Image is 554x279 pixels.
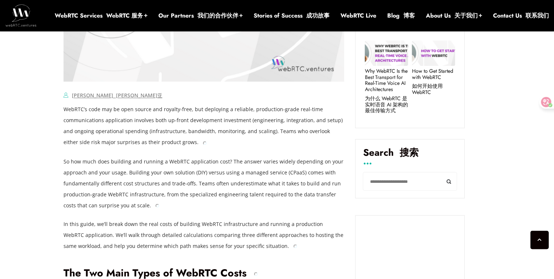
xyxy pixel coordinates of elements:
a: [PERSON_NAME] [PERSON_NAME]亚 [72,92,162,99]
a: About Us 关于我们 [426,12,482,20]
a: WebRTC Services WebRTC 服务 [55,12,147,20]
p: So how much does building and running a WebRTC application cost? The answer varies widely dependi... [64,156,345,211]
font: WebRTC 服务 [106,11,143,20]
a: Blog 博客 [387,12,415,20]
p: In this guide, we’ll break down the real costs of building WebRTC infrastructure and running a pr... [64,218,345,251]
font: 关于我们 [454,11,478,20]
font: 为什么 WebRTC 是实时语音 AI 架构的最佳传输方式 [365,95,408,114]
img: WebRTC.ventures [5,4,36,26]
font: 如何开始使用 WebRTC [412,82,442,96]
a: Contact Us 联系我们 [493,12,549,20]
font: 成功故事 [306,11,330,20]
a: Our Partners [158,12,243,20]
font: 博客 [403,11,415,20]
font: 联系我们 [526,11,549,20]
label: Search [363,147,457,163]
font: 搜索 [399,145,418,159]
p: WebRTC’s code may be open source and royalty-free, but deploying a reliable, production-grade rea... [64,104,345,148]
font: 我们的合作伙伴 [197,11,238,20]
a: How to Get Started with WebRTC如何开始使用 WebRTC [412,68,455,98]
a: Why WebRTC Is the Best Transport for Real-Time Voice AI Architectures为什么 WebRTC 是实时语音 AI 架构的最佳传输方式 [365,68,408,117]
a: WebRTC Live [341,12,376,20]
button: Search [440,172,457,191]
a: Stories of Success 成功故事 [254,12,330,20]
font: [PERSON_NAME]亚 [116,92,162,99]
